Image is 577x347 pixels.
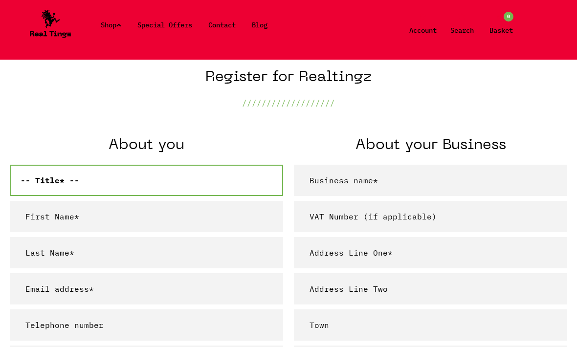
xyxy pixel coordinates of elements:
[10,68,567,97] h2: Register for Realtingz
[101,21,121,29] a: Shop
[409,24,437,36] span: Account
[355,138,506,152] strong: About your Business
[294,237,567,268] input: Address Line One*
[10,201,283,232] input: First Name*
[252,21,267,29] a: Blog
[294,165,567,196] input: Business name*
[450,24,474,36] span: Search
[503,11,514,22] span: 0
[294,273,567,304] input: Address Line Two
[445,13,479,36] a: Search
[294,309,567,341] input: Town
[109,138,184,152] strong: About you
[10,273,283,304] input: Email address*
[10,309,283,341] input: Telephone number
[137,21,192,29] a: Special Offers
[29,10,71,38] img: Real Tingz Logo
[10,97,567,108] p: ///////////////////
[294,201,567,232] input: VAT Number (if applicable)
[484,13,518,36] a: 0 Basket
[10,237,283,268] input: Last Name*
[489,24,513,36] span: Basket
[208,21,236,29] a: Contact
